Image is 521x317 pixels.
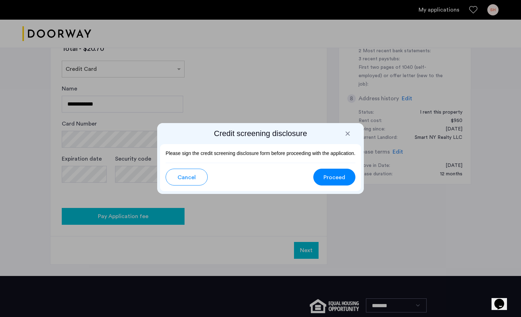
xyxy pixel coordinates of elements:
iframe: chat widget [492,289,514,310]
button: button [166,169,208,186]
p: Please sign the credit screening disclosure form before proceeding with the application. [166,150,355,157]
button: button [313,169,355,186]
span: Proceed [323,173,345,182]
h2: Credit screening disclosure [160,129,361,139]
span: Cancel [178,173,196,182]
